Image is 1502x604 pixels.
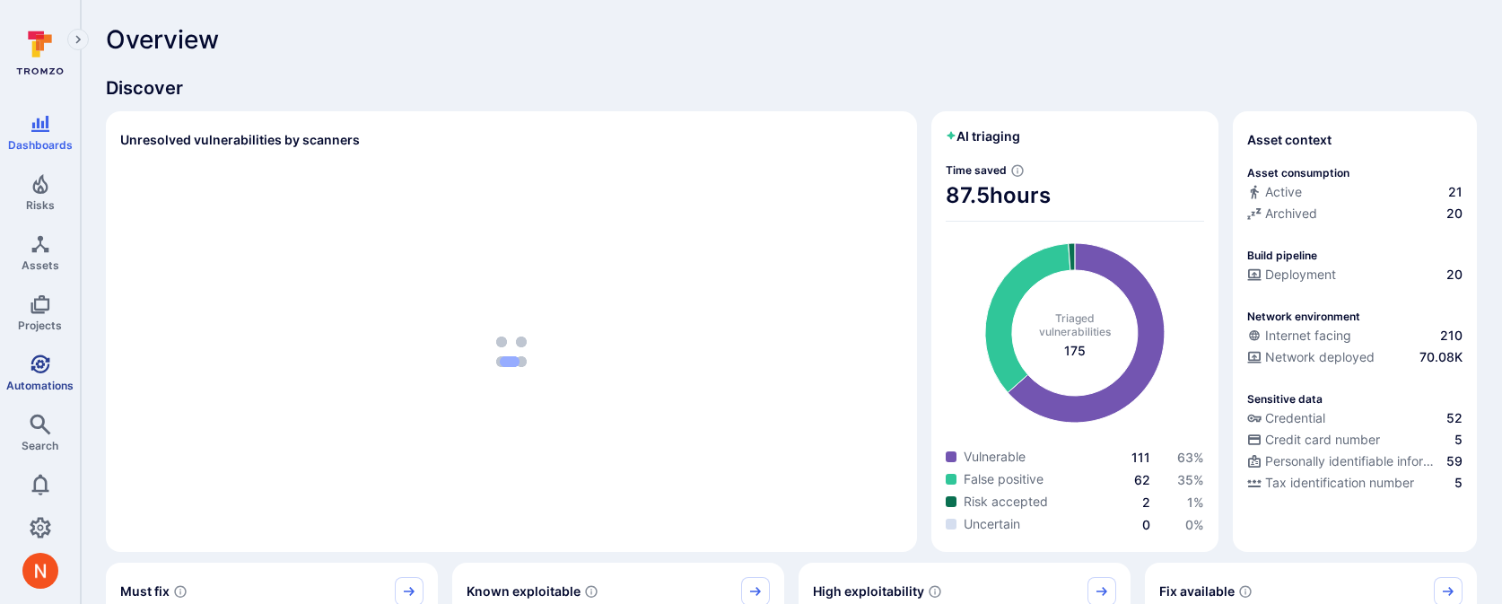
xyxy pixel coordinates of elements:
[120,582,170,600] span: Must fix
[1247,409,1463,431] div: Evidence indicative of handling user or service credentials
[1247,266,1463,287] div: Configured deployment pipeline
[1247,348,1375,366] div: Network deployed
[1247,452,1463,470] a: Personally identifiable information (PII)59
[1247,392,1323,406] p: Sensitive data
[173,584,188,599] svg: Risk score >=40 , missed SLA
[1247,474,1463,495] div: Evidence indicative of processing tax identification numbers
[1440,327,1463,345] span: 210
[1039,311,1111,338] span: Triaged vulnerabilities
[1247,327,1351,345] div: Internet facing
[1247,131,1332,149] span: Asset context
[22,258,59,272] span: Assets
[120,131,360,149] h2: Unresolved vulnerabilities by scanners
[1247,205,1463,223] a: Archived20
[1247,249,1317,262] p: Build pipeline
[1265,348,1375,366] span: Network deployed
[1454,431,1463,449] span: 5
[1247,205,1463,226] div: Code repository is archived
[1265,327,1351,345] span: Internet facing
[1238,584,1253,599] svg: Vulnerabilities with fix available
[1419,348,1463,366] span: 70.08K
[1177,472,1204,487] a: 35%
[1247,474,1463,492] a: Tax identification number5
[1247,183,1463,205] div: Commits seen in the last 180 days
[496,337,527,367] img: Loading...
[22,553,58,589] div: Neeren Patki
[1247,266,1463,284] a: Deployment20
[1265,205,1317,223] span: Archived
[1446,266,1463,284] span: 20
[22,553,58,589] img: ACg8ocIprwjrgDQnDsNSk9Ghn5p5-B8DpAKWoJ5Gi9syOE4K59tr4Q=s96-c
[1265,431,1380,449] span: Credit card number
[6,379,74,392] span: Automations
[1247,409,1463,427] a: Credential52
[1265,183,1302,201] span: Active
[1247,474,1414,492] div: Tax identification number
[1247,409,1325,427] div: Credential
[67,29,89,50] button: Expand navigation menu
[1177,450,1204,465] span: 63 %
[22,439,58,452] span: Search
[1131,450,1150,465] a: 111
[1247,310,1360,323] p: Network environment
[964,493,1048,511] span: Risk accepted
[1185,517,1204,532] a: 0%
[1247,205,1317,223] div: Archived
[8,138,73,152] span: Dashboards
[26,198,55,212] span: Risks
[1185,517,1204,532] span: 0 %
[964,470,1044,488] span: False positive
[1265,474,1414,492] span: Tax identification number
[1064,342,1086,360] span: total
[1247,266,1336,284] div: Deployment
[1446,205,1463,223] span: 20
[1448,183,1463,201] span: 21
[1247,183,1463,201] a: Active21
[106,25,219,54] span: Overview
[72,32,84,48] i: Expand navigation menu
[964,448,1026,466] span: Vulnerable
[946,181,1204,210] span: 87.5 hours
[946,127,1020,145] h2: AI triaging
[1247,327,1463,345] a: Internet facing210
[106,75,1477,101] span: Discover
[1187,495,1204,510] span: 1 %
[1247,348,1463,370] div: Evidence that the asset is packaged and deployed somewhere
[1247,452,1463,474] div: Evidence indicative of processing personally identifiable information
[1159,582,1235,600] span: Fix available
[1265,266,1336,284] span: Deployment
[1446,452,1463,470] span: 59
[1265,409,1325,427] span: Credential
[1247,431,1463,452] div: Evidence indicative of processing credit card numbers
[467,582,581,600] span: Known exploitable
[1247,431,1380,449] div: Credit card number
[1010,163,1025,178] svg: Estimated based on an average time of 30 mins needed to triage each vulnerability
[1247,348,1463,366] a: Network deployed70.08K
[964,515,1020,533] span: Uncertain
[1177,472,1204,487] span: 35 %
[1247,452,1443,470] div: Personally identifiable information (PII)
[1142,495,1150,510] a: 2
[1142,517,1150,532] a: 0
[584,584,598,599] svg: Confirmed exploitable by KEV
[120,165,903,538] div: loading spinner
[1247,327,1463,348] div: Evidence that an asset is internet facing
[1247,431,1463,449] a: Credit card number5
[1134,472,1150,487] a: 62
[1177,450,1204,465] a: 63%
[1247,183,1302,201] div: Active
[946,163,1007,177] span: Time saved
[813,582,924,600] span: High exploitability
[1454,474,1463,492] span: 5
[1446,409,1463,427] span: 52
[928,584,942,599] svg: EPSS score ≥ 0.7
[1247,166,1349,179] p: Asset consumption
[18,319,62,332] span: Projects
[1265,452,1443,470] span: Personally identifiable information (PII)
[1187,495,1204,510] a: 1%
